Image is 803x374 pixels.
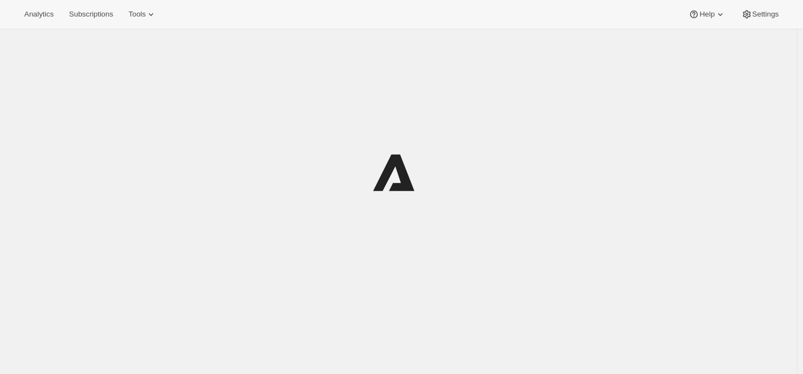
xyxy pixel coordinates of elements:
[24,10,53,19] span: Analytics
[69,10,113,19] span: Subscriptions
[18,7,60,22] button: Analytics
[735,7,785,22] button: Settings
[62,7,120,22] button: Subscriptions
[699,10,714,19] span: Help
[128,10,145,19] span: Tools
[122,7,163,22] button: Tools
[752,10,779,19] span: Settings
[682,7,732,22] button: Help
